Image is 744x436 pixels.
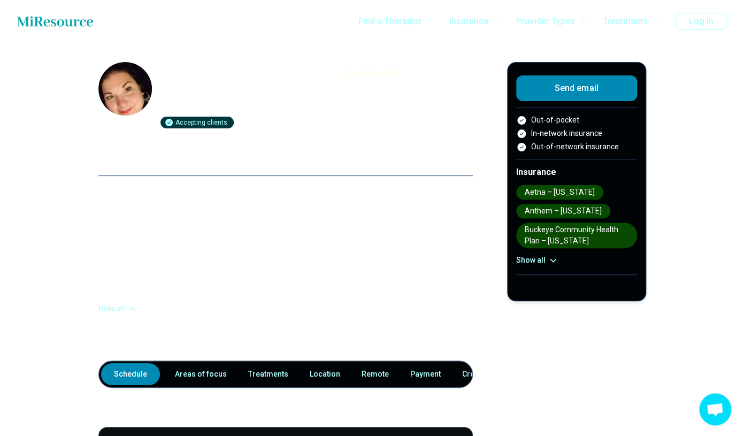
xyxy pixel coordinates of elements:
[603,14,648,29] span: Treatments
[165,62,337,85] h1: [PERSON_NAME]
[341,67,400,80] p: ( She/Her/Hers )
[516,255,558,266] button: Show all
[358,14,421,29] span: Find a Therapist
[332,336,433,348] span: [DEMOGRAPHIC_DATA] ally
[17,11,93,32] a: Home page
[304,117,382,128] div: 18 years in practice
[516,185,603,200] li: Aetna – [US_STATE]
[98,375,473,419] h2: Practice hours (EDT)
[160,117,234,128] div: Accepting clients
[355,363,395,385] a: Remote
[101,363,160,385] a: Schedule
[238,117,300,128] div: Updated [DATE]
[456,363,509,385] a: Credentials
[699,393,731,425] div: Open chat
[516,166,637,179] h2: Insurance
[303,363,347,385] a: Location
[516,128,637,139] li: In-network insurance
[242,363,295,385] a: Treatments
[516,223,637,248] li: Buckeye Community Health Plan – [US_STATE]
[241,323,363,334] div: Emergency number not available
[516,14,575,29] span: Provider Types
[98,137,473,167] p: I am a holistic and spiritualistic therapist and I look forward to working with you.
[516,114,637,126] li: Out-of-pocket
[98,323,220,334] div: Remote / In-person
[98,336,220,348] div: Speaks English
[98,303,138,315] button: Hide all
[676,13,727,30] button: Log In
[449,14,488,29] span: Insurance
[516,114,637,152] ul: Payment options
[404,363,447,385] a: Payment
[516,141,637,152] li: Out-of-network insurance
[168,363,233,385] a: Areas of focus
[516,204,610,218] li: Anthem – [US_STATE]
[165,87,473,112] p: Counselor, Hypnotherapist, Licensed Professional Clinical Counselor (LPCC), Psychotherapist
[252,336,332,348] span: [DEMOGRAPHIC_DATA]
[98,185,473,297] p: Hello! My name is [PERSON_NAME], and I am a Licensed Professional Clinical Counselor with Supervi...
[98,62,152,116] img: Diane Maytas, Counselor
[516,75,637,101] button: Send email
